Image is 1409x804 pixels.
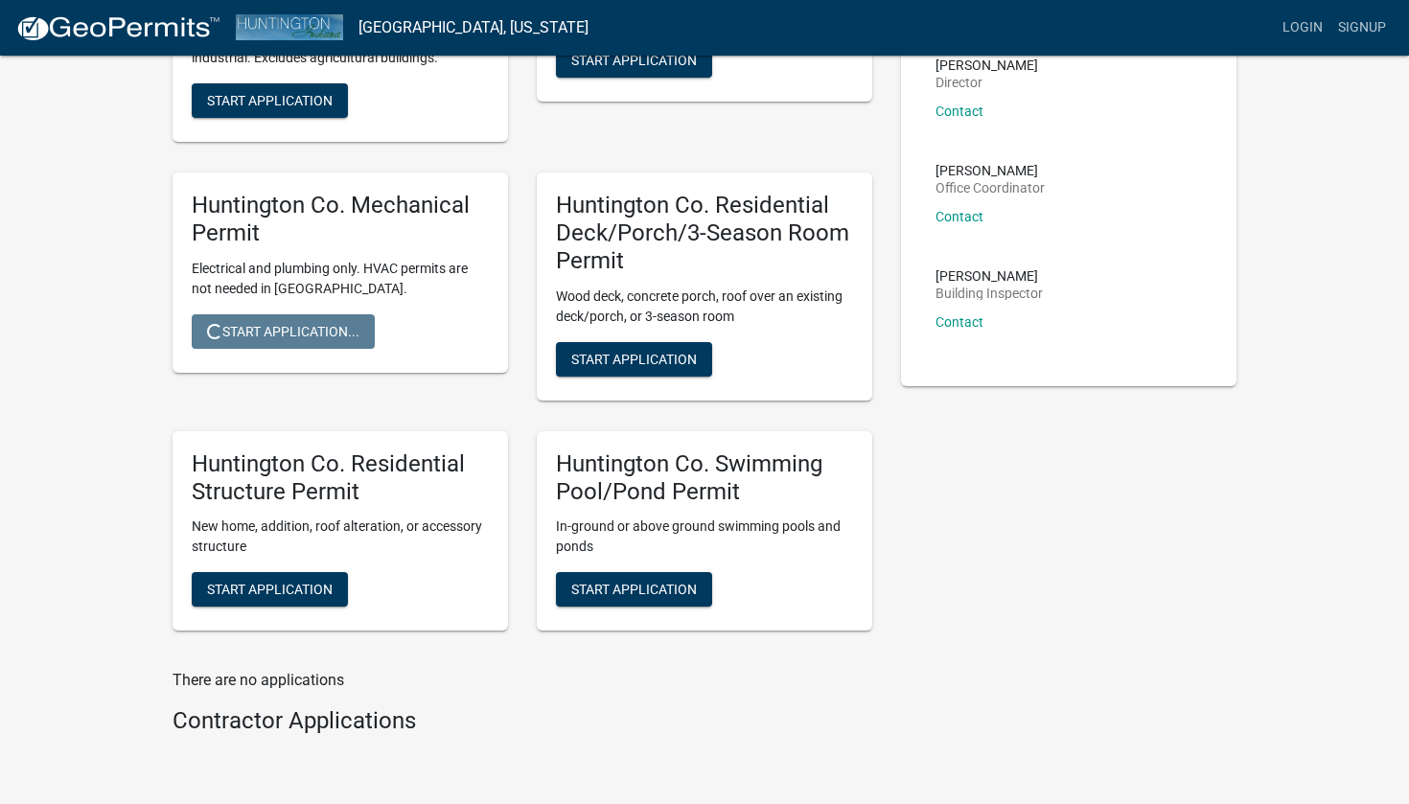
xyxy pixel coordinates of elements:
[192,450,489,506] h5: Huntington Co. Residential Structure Permit
[192,572,348,607] button: Start Application
[556,572,712,607] button: Start Application
[571,53,697,68] span: Start Application
[192,517,489,557] p: New home, addition, roof alteration, or accessory structure
[192,83,348,118] button: Start Application
[1330,10,1394,46] a: Signup
[935,314,983,330] a: Contact
[935,164,1045,177] p: [PERSON_NAME]
[935,209,983,224] a: Contact
[935,103,983,119] a: Contact
[207,582,333,597] span: Start Application
[935,76,1038,89] p: Director
[236,14,343,40] img: Huntington County, Indiana
[556,450,853,506] h5: Huntington Co. Swimming Pool/Pond Permit
[173,707,872,735] h4: Contractor Applications
[556,517,853,557] p: In-ground or above ground swimming pools and ponds
[571,351,697,366] span: Start Application
[192,192,489,247] h5: Huntington Co. Mechanical Permit
[556,287,853,327] p: Wood deck, concrete porch, roof over an existing deck/porch, or 3-season room
[571,582,697,597] span: Start Application
[556,43,712,78] button: Start Application
[192,259,489,299] p: Electrical and plumbing only. HVAC permits are not needed in [GEOGRAPHIC_DATA].
[207,93,333,108] span: Start Application
[935,181,1045,195] p: Office Coordinator
[556,342,712,377] button: Start Application
[556,192,853,274] h5: Huntington Co. Residential Deck/Porch/3-Season Room Permit
[207,323,359,338] span: Start Application...
[358,11,589,44] a: [GEOGRAPHIC_DATA], [US_STATE]
[935,287,1043,300] p: Building Inspector
[1275,10,1330,46] a: Login
[173,707,872,743] wm-workflow-list-section: Contractor Applications
[935,269,1043,283] p: [PERSON_NAME]
[173,669,872,692] p: There are no applications
[192,314,375,349] button: Start Application...
[935,58,1038,72] p: [PERSON_NAME]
